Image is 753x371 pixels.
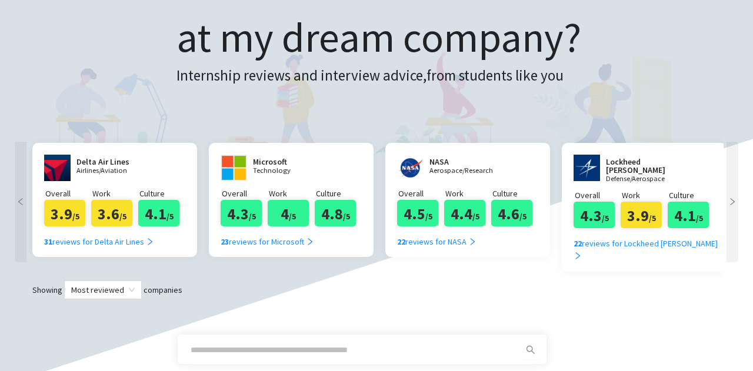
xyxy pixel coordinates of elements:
div: 4.1 [138,200,179,226]
div: reviews for NASA [397,235,477,248]
p: Aerospace/Research [429,167,500,175]
span: /5 [425,211,432,222]
a: 31reviews for Delta Air Lines right [44,226,154,248]
button: search [521,340,540,359]
img: www.microsoft.com [221,155,247,181]
div: 4.6 [491,200,532,226]
div: reviews for Delta Air Lines [44,235,154,248]
p: Airlines/Aviation [76,167,147,175]
h2: Delta Air Lines [76,158,147,166]
p: Work [92,187,138,200]
h2: NASA [429,158,500,166]
span: left [15,198,26,206]
p: Overall [575,189,621,202]
p: Overall [222,187,268,200]
span: /5 [249,211,256,222]
a: 23reviews for Microsoft right [221,226,314,248]
div: 4.5 [397,200,438,226]
span: /5 [289,211,296,222]
p: Overall [45,187,91,200]
p: Culture [316,187,362,200]
span: right [468,238,477,246]
p: Culture [139,187,185,200]
span: Most reviewed [71,281,135,299]
span: /5 [119,211,126,222]
div: 3.9 [621,202,662,228]
h3: Internship reviews and interview advice, from students like you [176,64,581,88]
div: 4.1 [668,202,709,228]
img: www.lockheedmartin.com [574,155,600,181]
div: Showing companies [12,280,741,299]
p: Work [269,187,315,200]
p: Culture [492,187,538,200]
div: 4.4 [444,200,485,226]
p: Work [445,187,491,200]
p: Culture [669,189,715,202]
div: 3.9 [44,200,85,226]
h2: Lockheed [PERSON_NAME] [606,158,694,174]
span: right [727,198,738,206]
p: Work [622,189,668,202]
p: Defense/Aerospace [606,175,694,183]
div: 4 [268,200,309,226]
div: 3.6 [91,200,132,226]
p: Overall [398,187,444,200]
span: /5 [72,211,79,222]
span: right [306,238,314,246]
b: 23 [221,236,229,247]
span: right [146,238,154,246]
span: /5 [343,211,350,222]
span: at my dream company? [176,11,581,63]
span: search [522,345,539,355]
img: nasa.gov [397,155,424,181]
span: /5 [649,213,656,223]
span: /5 [696,213,703,223]
span: /5 [472,211,479,222]
div: 4.3 [221,200,262,226]
div: reviews for Lockheed [PERSON_NAME] [574,237,724,263]
a: 22reviews for NASA right [397,226,477,248]
a: 22reviews for Lockheed [PERSON_NAME] right [574,228,724,263]
div: reviews for Microsoft [221,235,314,248]
div: 4.8 [315,200,356,226]
b: 22 [574,238,582,249]
span: right [574,252,582,260]
h2: Microsoft [253,158,324,166]
span: /5 [166,211,174,222]
span: /5 [602,213,609,223]
span: /5 [519,211,527,222]
b: 31 [44,236,52,247]
div: 4.3 [574,202,615,228]
p: Technology [253,167,324,175]
b: 22 [397,236,405,247]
